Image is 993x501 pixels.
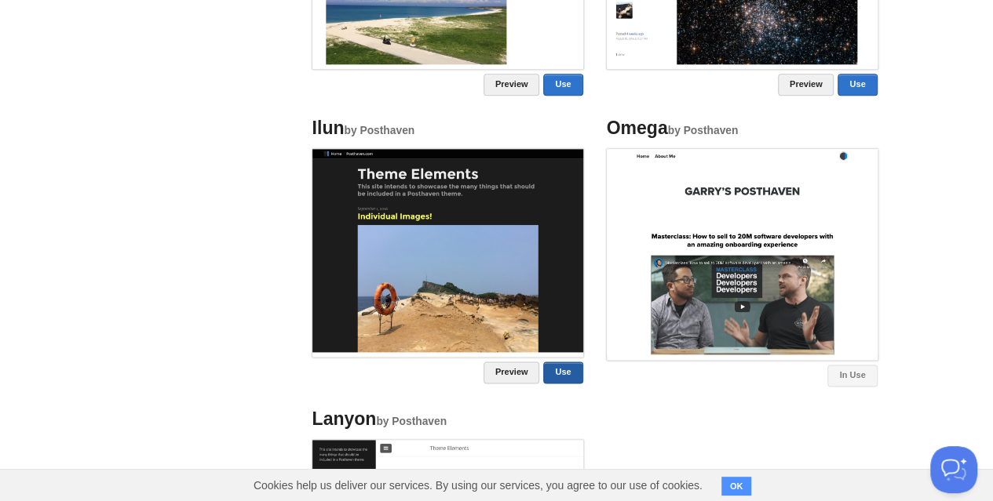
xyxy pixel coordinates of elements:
a: Preview [484,361,540,383]
iframe: Help Scout Beacon - Open [930,446,977,493]
h4: Lanyon [312,409,583,429]
img: Screenshot [607,149,878,354]
h4: Omega [607,118,878,138]
span: Cookies help us deliver our services. By using our services, you agree to our use of cookies. [238,470,718,501]
a: Preview [484,74,540,96]
a: Use [543,74,582,96]
a: Use [543,361,582,383]
small: by Posthaven [376,416,447,427]
img: Screenshot [312,149,583,352]
a: Use [838,74,877,96]
small: by Posthaven [344,125,414,136]
h4: Ilun [312,118,583,138]
a: Preview [778,74,834,96]
a: In Use [827,365,877,387]
button: OK [721,477,752,496]
small: by Posthaven [667,125,738,136]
